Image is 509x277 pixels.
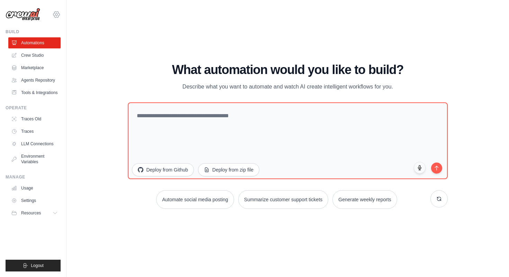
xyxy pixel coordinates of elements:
button: Deploy from Github [132,163,194,176]
button: Deploy from zip file [198,163,259,176]
a: Automations [8,37,61,48]
a: Crew Studio [8,50,61,61]
a: Agents Repository [8,75,61,86]
div: Operate [6,105,61,111]
a: LLM Connections [8,138,61,149]
a: Tools & Integrations [8,87,61,98]
iframe: Chat Widget [474,244,509,277]
span: Resources [21,210,41,216]
button: Automate social media posting [156,190,234,209]
h1: What automation would you like to build? [128,63,447,77]
a: Usage [8,183,61,194]
span: Logout [31,263,44,268]
div: Build [6,29,61,35]
img: Logo [6,8,40,21]
div: Manage [6,174,61,180]
a: Environment Variables [8,151,61,167]
a: Settings [8,195,61,206]
a: Traces Old [8,113,61,124]
button: Resources [8,207,61,219]
button: Generate weekly reports [332,190,397,209]
p: Describe what you want to automate and watch AI create intelligent workflows for you. [171,82,404,91]
button: Summarize customer support tickets [238,190,328,209]
a: Marketplace [8,62,61,73]
a: Traces [8,126,61,137]
button: Logout [6,260,61,271]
